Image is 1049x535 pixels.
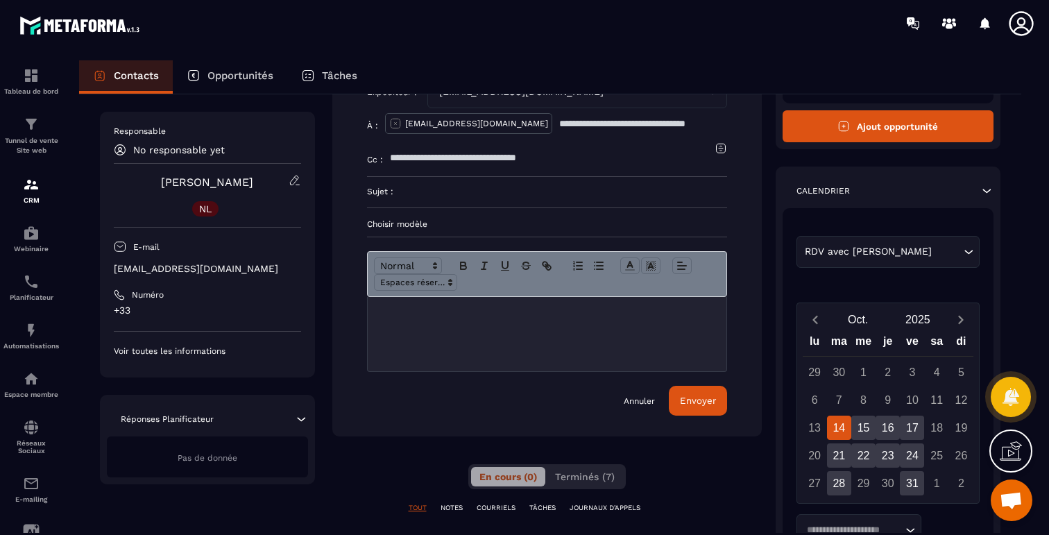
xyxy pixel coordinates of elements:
[477,503,515,513] p: COURRIELS
[828,307,888,332] button: Open months overlay
[3,465,59,513] a: emailemailE-mailing
[876,416,900,440] div: 16
[367,154,383,165] p: Cc :
[949,360,973,384] div: 5
[3,245,59,253] p: Webinaire
[405,118,548,129] p: [EMAIL_ADDRESS][DOMAIN_NAME]
[555,471,615,482] span: Terminés (7)
[23,475,40,492] img: email
[3,105,59,166] a: formationformationTunnel de vente Site web
[925,360,949,384] div: 4
[547,467,623,486] button: Terminés (7)
[935,244,961,260] input: Search for option
[827,471,851,495] div: 28
[3,312,59,360] a: automationsautomationsAutomatisations
[803,443,827,468] div: 20
[3,409,59,465] a: social-networksocial-networkRéseaux Sociaux
[925,332,949,356] div: sa
[851,388,876,412] div: 8
[23,176,40,193] img: formation
[114,126,301,137] p: Responsable
[114,346,301,357] p: Voir toutes les informations
[3,342,59,350] p: Automatisations
[827,416,851,440] div: 14
[876,360,900,384] div: 2
[570,503,640,513] p: JOURNAUX D'APPELS
[900,416,924,440] div: 17
[441,503,463,513] p: NOTES
[23,273,40,290] img: scheduler
[3,439,59,455] p: Réseaux Sociaux
[479,471,537,482] span: En cours (0)
[876,388,900,412] div: 9
[803,360,974,495] div: Calendar days
[3,360,59,409] a: automationsautomationsEspace membre
[23,371,40,387] img: automations
[948,310,973,329] button: Next month
[3,57,59,105] a: formationformationTableau de bord
[851,416,876,440] div: 15
[802,244,935,260] span: RDV avec [PERSON_NAME]
[925,416,949,440] div: 18
[949,416,973,440] div: 19
[851,332,876,356] div: me
[367,186,393,197] p: Sujet :
[949,388,973,412] div: 12
[409,503,427,513] p: TOUT
[827,360,851,384] div: 30
[925,471,949,495] div: 1
[925,388,949,412] div: 11
[19,12,144,38] img: logo
[3,391,59,398] p: Espace membre
[471,467,545,486] button: En cours (0)
[161,176,253,189] a: [PERSON_NAME]
[796,236,980,268] div: Search for option
[803,388,827,412] div: 6
[133,241,160,253] p: E-mail
[669,386,727,416] button: Envoyer
[783,110,994,142] button: Ajout opportunité
[3,294,59,301] p: Planificateur
[827,332,851,356] div: ma
[178,453,237,463] span: Pas de donnée
[114,262,301,275] p: [EMAIL_ADDRESS][DOMAIN_NAME]
[132,289,164,300] p: Numéro
[3,136,59,155] p: Tunnel de vente Site web
[3,166,59,214] a: formationformationCRM
[3,87,59,95] p: Tableau de bord
[949,332,973,356] div: di
[79,60,173,94] a: Contacts
[949,443,973,468] div: 26
[876,471,900,495] div: 30
[900,332,924,356] div: ve
[851,360,876,384] div: 1
[803,360,827,384] div: 29
[876,443,900,468] div: 23
[529,503,556,513] p: TÂCHES
[949,471,973,495] div: 2
[23,322,40,339] img: automations
[114,304,301,317] p: +33
[23,225,40,241] img: automations
[803,471,827,495] div: 27
[3,196,59,204] p: CRM
[925,443,949,468] div: 25
[900,360,924,384] div: 3
[827,388,851,412] div: 7
[851,443,876,468] div: 22
[3,495,59,503] p: E-mailing
[888,307,948,332] button: Open years overlay
[851,471,876,495] div: 29
[23,67,40,84] img: formation
[802,332,826,356] div: lu
[287,60,371,94] a: Tâches
[114,69,159,82] p: Contacts
[23,116,40,133] img: formation
[827,443,851,468] div: 21
[199,204,212,214] p: NL
[803,310,828,329] button: Previous month
[900,388,924,412] div: 10
[367,219,727,230] p: Choisir modèle
[796,185,850,196] p: Calendrier
[3,263,59,312] a: schedulerschedulerPlanificateur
